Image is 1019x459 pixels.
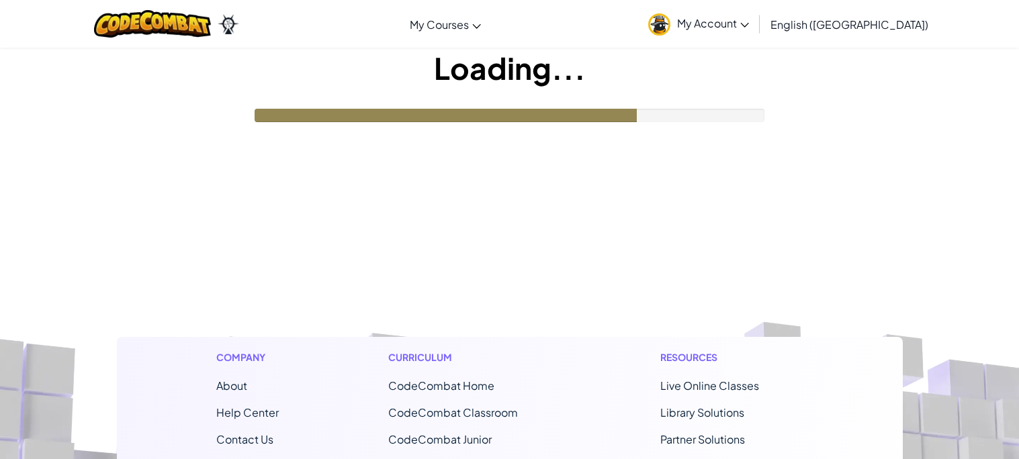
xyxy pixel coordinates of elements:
a: CodeCombat Junior [388,432,492,446]
a: English ([GEOGRAPHIC_DATA]) [764,6,935,42]
a: My Account [641,3,756,45]
img: Ozaria [218,14,239,34]
span: CodeCombat Home [388,378,494,393]
span: My Account [677,16,749,30]
a: About [216,378,247,393]
span: English ([GEOGRAPHIC_DATA]) [770,17,928,32]
img: CodeCombat logo [94,10,212,38]
h1: Curriculum [388,350,551,364]
h1: Resources [660,350,803,364]
img: avatar [648,13,670,36]
a: CodeCombat Classroom [388,405,518,419]
span: My Courses [410,17,469,32]
a: Help Center [216,405,279,419]
a: Partner Solutions [660,432,745,446]
a: Live Online Classes [660,378,759,393]
a: Library Solutions [660,405,744,419]
a: My Courses [403,6,488,42]
span: Contact Us [216,432,273,446]
h1: Company [216,350,279,364]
